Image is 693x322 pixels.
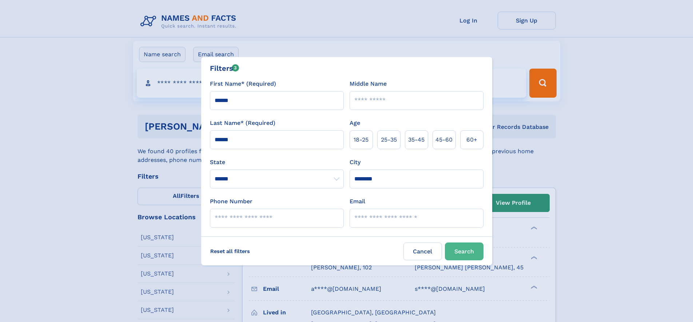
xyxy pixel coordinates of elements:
[210,158,344,167] label: State
[408,135,425,144] span: 35‑45
[210,119,275,127] label: Last Name* (Required)
[381,135,397,144] span: 25‑35
[435,135,453,144] span: 45‑60
[350,197,365,206] label: Email
[350,158,361,167] label: City
[354,135,369,144] span: 18‑25
[210,197,252,206] label: Phone Number
[466,135,477,144] span: 60+
[403,242,442,260] label: Cancel
[210,80,276,88] label: First Name* (Required)
[210,63,239,74] div: Filters
[445,242,483,260] button: Search
[350,119,360,127] label: Age
[206,242,255,260] label: Reset all filters
[350,80,387,88] label: Middle Name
